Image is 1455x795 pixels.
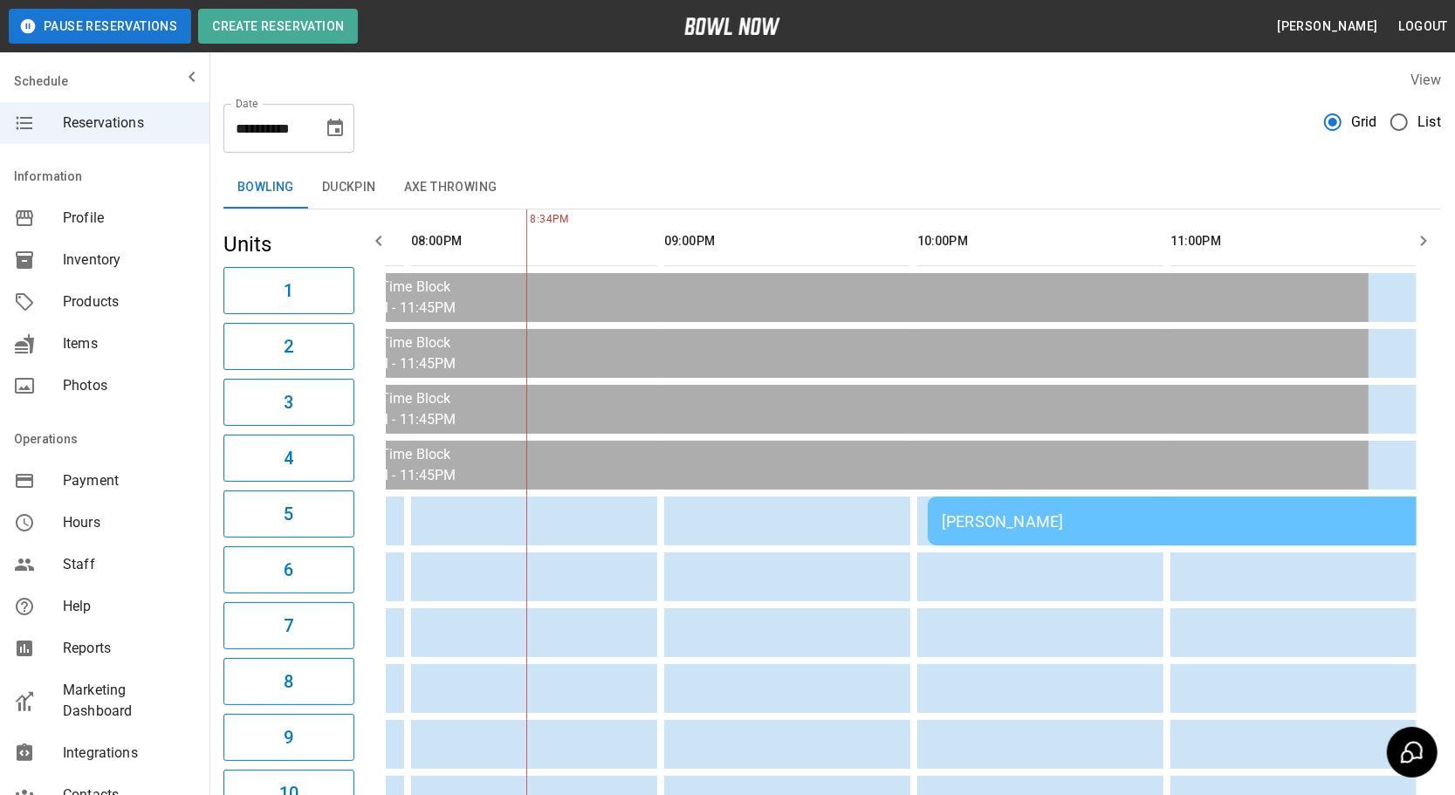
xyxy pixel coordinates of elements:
button: 2 [223,323,354,370]
h6: 1 [284,277,293,305]
h6: 9 [284,723,293,751]
h5: Units [223,230,354,258]
div: inventory tabs [223,167,1441,209]
span: Integrations [63,743,196,764]
button: Duckpin [308,167,390,209]
div: [PERSON_NAME] [942,512,1417,531]
button: 4 [223,435,354,482]
span: Staff [63,554,196,575]
span: Inventory [63,250,196,271]
button: 1 [223,267,354,314]
button: [PERSON_NAME] [1270,10,1384,43]
button: 9 [223,714,354,761]
label: View [1410,72,1441,88]
span: Marketing Dashboard [63,680,196,722]
img: logo [684,17,780,35]
h6: 3 [284,388,293,416]
button: 3 [223,379,354,426]
span: Grid [1351,112,1377,133]
button: Choose date, selected date is Aug 29, 2025 [318,111,353,146]
h6: 5 [284,500,293,528]
button: 7 [223,602,354,649]
h6: 4 [284,444,293,472]
span: Reservations [63,113,196,134]
button: 5 [223,490,354,538]
span: Profile [63,208,196,229]
h6: 6 [284,556,293,584]
span: Payment [63,470,196,491]
span: Hours [63,512,196,533]
h6: 7 [284,612,293,640]
button: Logout [1392,10,1455,43]
span: Help [63,596,196,617]
span: 8:34PM [526,211,531,229]
span: Items [63,333,196,354]
span: List [1417,112,1441,133]
button: Pause Reservations [9,9,191,44]
span: Reports [63,638,196,659]
button: 6 [223,546,354,593]
h6: 8 [284,668,293,696]
span: Photos [63,375,196,396]
button: Create Reservation [198,9,358,44]
h6: 2 [284,332,293,360]
button: Axe Throwing [390,167,511,209]
span: Products [63,291,196,312]
button: Bowling [223,167,308,209]
button: 8 [223,658,354,705]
